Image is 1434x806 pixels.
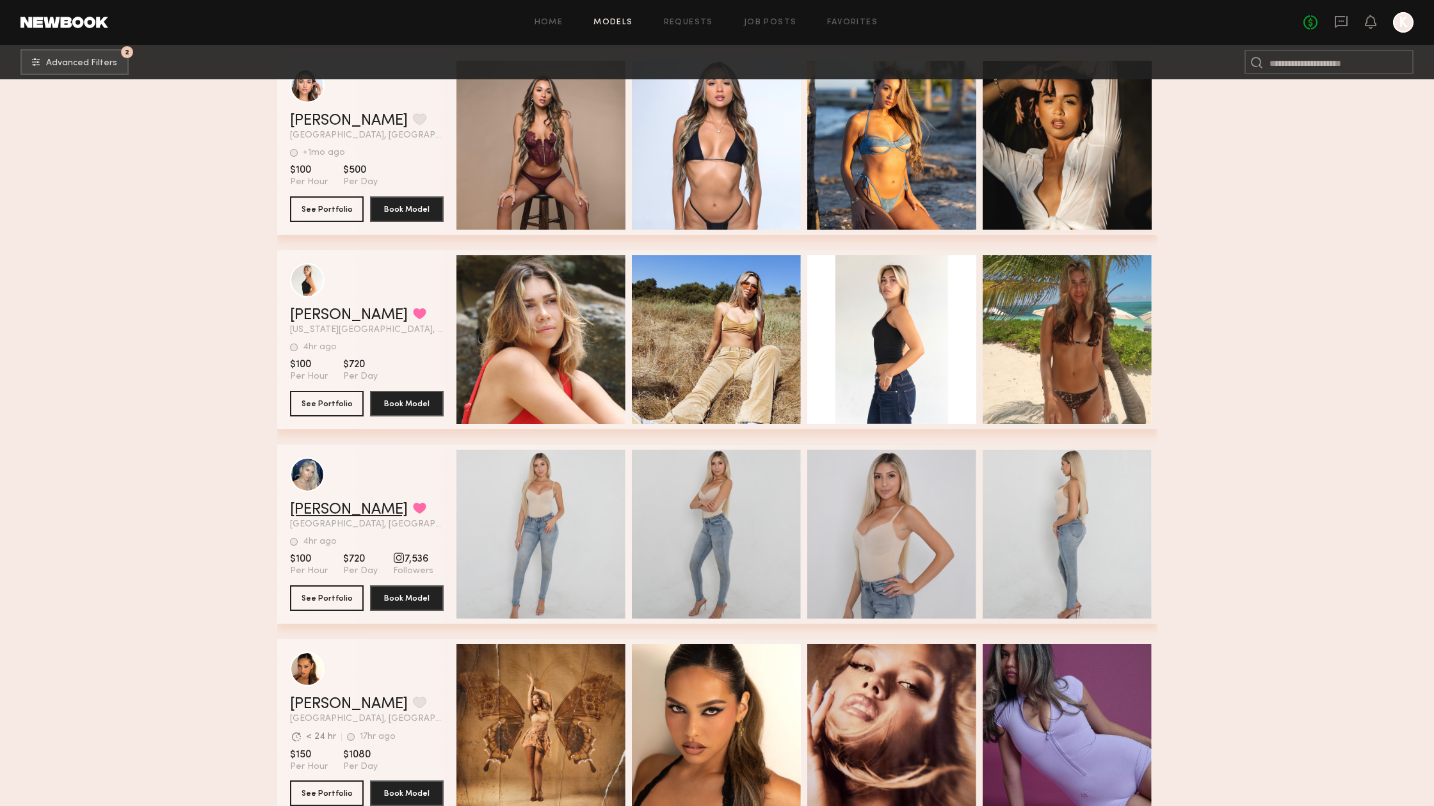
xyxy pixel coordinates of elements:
[343,177,378,188] span: Per Day
[290,761,328,773] span: Per Hour
[290,780,364,806] button: See Portfolio
[290,358,328,371] span: $100
[370,391,444,416] button: Book Model
[290,164,328,177] span: $100
[370,196,444,222] button: Book Model
[290,715,444,723] span: [GEOGRAPHIC_DATA], [GEOGRAPHIC_DATA]
[303,343,337,352] div: 4hr ago
[343,761,378,773] span: Per Day
[46,59,117,68] span: Advanced Filters
[370,585,444,611] button: Book Model
[290,196,364,222] button: See Portfolio
[290,131,444,140] span: [GEOGRAPHIC_DATA], [GEOGRAPHIC_DATA]
[393,553,433,565] span: 7,536
[290,585,364,611] button: See Portfolio
[290,371,328,383] span: Per Hour
[290,113,408,129] a: [PERSON_NAME]
[290,748,328,761] span: $150
[20,49,129,75] button: 2Advanced Filters
[306,732,336,741] div: < 24 hr
[1393,12,1414,33] a: K
[343,358,378,371] span: $720
[303,537,337,546] div: 4hr ago
[343,371,378,383] span: Per Day
[125,49,129,55] span: 2
[360,732,396,741] div: 17hr ago
[827,19,878,27] a: Favorites
[744,19,797,27] a: Job Posts
[535,19,563,27] a: Home
[343,565,378,577] span: Per Day
[290,308,408,323] a: [PERSON_NAME]
[303,148,345,157] div: +1mo ago
[370,780,444,806] button: Book Model
[664,19,713,27] a: Requests
[593,19,632,27] a: Models
[343,553,378,565] span: $720
[290,520,444,529] span: [GEOGRAPHIC_DATA], [GEOGRAPHIC_DATA]
[290,177,328,188] span: Per Hour
[290,502,408,518] a: [PERSON_NAME]
[343,164,378,177] span: $500
[290,391,364,416] button: See Portfolio
[290,697,408,712] a: [PERSON_NAME]
[393,565,433,577] span: Followers
[290,553,328,565] span: $100
[343,748,378,761] span: $1080
[290,326,444,335] span: [US_STATE][GEOGRAPHIC_DATA], [GEOGRAPHIC_DATA]
[290,565,328,577] span: Per Hour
